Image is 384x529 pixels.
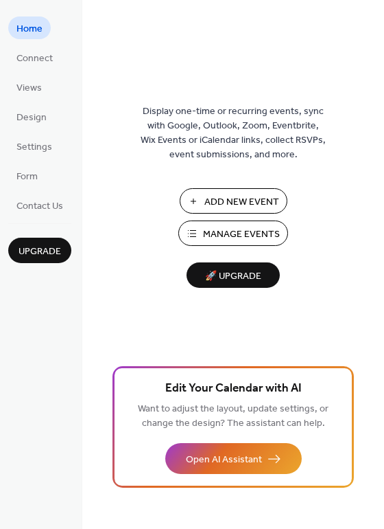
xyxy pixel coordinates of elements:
[16,52,53,66] span: Connect
[19,245,61,259] span: Upgrade
[186,453,262,467] span: Open AI Assistant
[8,76,50,98] a: Views
[138,400,328,433] span: Want to adjust the layout, update settings, or change the design? The assistant can help.
[8,164,46,187] a: Form
[8,238,71,263] button: Upgrade
[8,135,60,157] a: Settings
[187,262,280,288] button: 🚀 Upgrade
[8,16,51,39] a: Home
[16,170,38,184] span: Form
[178,221,288,246] button: Manage Events
[8,194,71,216] a: Contact Us
[203,227,280,242] span: Manage Events
[16,81,42,95] span: Views
[16,22,43,36] span: Home
[204,195,279,210] span: Add New Event
[16,199,63,214] span: Contact Us
[141,104,326,162] span: Display one-time or recurring events, sync with Google, Outlook, Zoom, Eventbrite, Wix Events or ...
[195,267,272,286] span: 🚀 Upgrade
[180,188,287,214] button: Add New Event
[8,46,61,69] a: Connect
[165,379,302,398] span: Edit Your Calendar with AI
[165,443,302,474] button: Open AI Assistant
[16,140,52,155] span: Settings
[8,105,55,128] a: Design
[16,111,47,125] span: Design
